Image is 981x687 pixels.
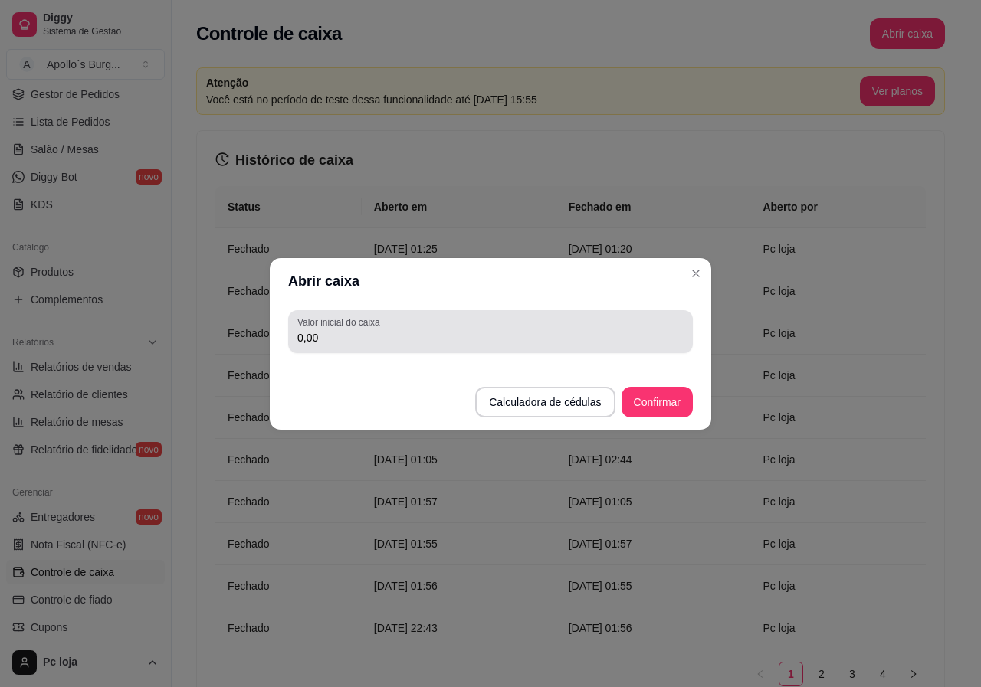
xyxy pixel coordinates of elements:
input: Valor inicial do caixa [297,330,684,345]
button: Confirmar [622,387,693,417]
label: Valor inicial do caixa [297,316,385,329]
header: Abrir caixa [270,258,711,304]
button: Calculadora de cédulas [475,387,615,417]
button: Close [684,261,708,286]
